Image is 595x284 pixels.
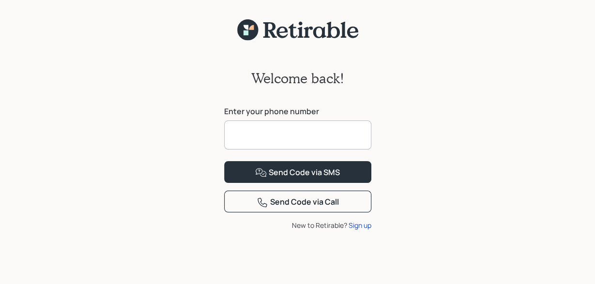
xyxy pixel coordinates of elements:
[251,70,344,87] h2: Welcome back!
[257,196,339,208] div: Send Code via Call
[255,167,340,179] div: Send Code via SMS
[224,106,371,117] label: Enter your phone number
[349,220,371,230] div: Sign up
[224,161,371,183] button: Send Code via SMS
[224,220,371,230] div: New to Retirable?
[224,191,371,212] button: Send Code via Call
